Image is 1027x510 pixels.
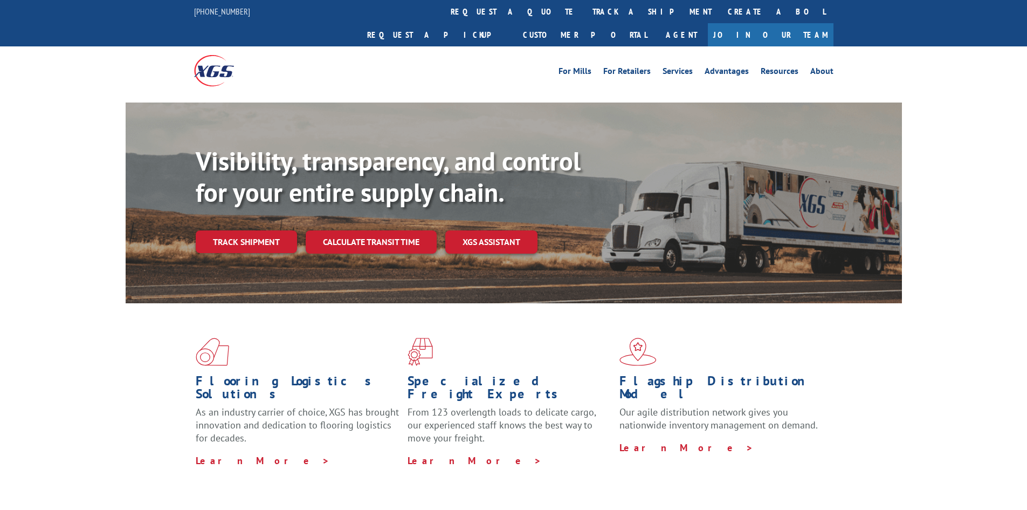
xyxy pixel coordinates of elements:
a: Resources [761,67,798,79]
a: Customer Portal [515,23,655,46]
img: xgs-icon-total-supply-chain-intelligence-red [196,338,229,366]
a: For Retailers [603,67,651,79]
a: Request a pickup [359,23,515,46]
a: Advantages [705,67,749,79]
a: For Mills [559,67,591,79]
h1: Flooring Logistics Solutions [196,375,399,406]
a: [PHONE_NUMBER] [194,6,250,17]
a: About [810,67,833,79]
a: Join Our Team [708,23,833,46]
span: Our agile distribution network gives you nationwide inventory management on demand. [619,406,818,431]
a: Learn More > [619,441,754,454]
a: Track shipment [196,230,297,253]
a: XGS ASSISTANT [445,230,537,254]
img: xgs-icon-focused-on-flooring-red [408,338,433,366]
a: Services [663,67,693,79]
span: As an industry carrier of choice, XGS has brought innovation and dedication to flooring logistics... [196,406,399,444]
p: From 123 overlength loads to delicate cargo, our experienced staff knows the best way to move you... [408,406,611,454]
a: Calculate transit time [306,230,437,254]
a: Learn More > [196,454,330,467]
img: xgs-icon-flagship-distribution-model-red [619,338,657,366]
a: Agent [655,23,708,46]
h1: Flagship Distribution Model [619,375,823,406]
a: Learn More > [408,454,542,467]
b: Visibility, transparency, and control for your entire supply chain. [196,144,581,209]
h1: Specialized Freight Experts [408,375,611,406]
